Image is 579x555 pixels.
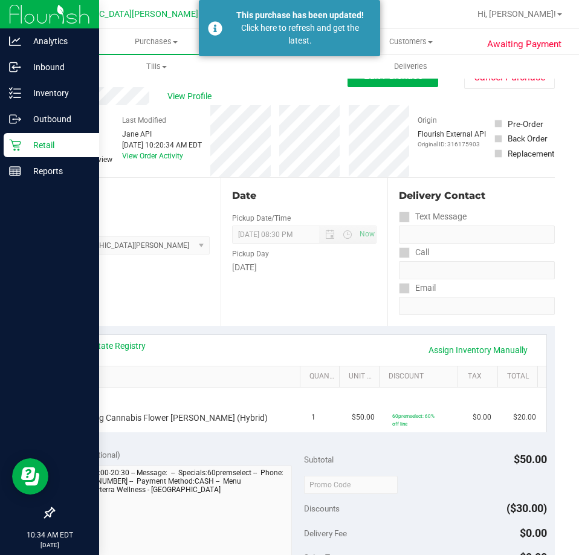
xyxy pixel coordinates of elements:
input: Promo Code [304,476,398,494]
p: Inventory [21,86,94,100]
inline-svg: Retail [9,139,21,151]
div: Pre-Order [508,118,543,130]
span: Subtotal [304,455,334,464]
div: [DATE] [232,261,377,274]
span: [GEOGRAPHIC_DATA][PERSON_NAME] [49,9,198,19]
label: Pickup Day [232,248,269,259]
a: View State Registry [73,340,146,352]
a: Deliveries [283,54,538,79]
a: Assign Inventory Manually [421,340,535,360]
div: Click here to refresh and get the latest. [229,22,371,47]
span: $50.00 [352,412,375,423]
inline-svg: Inbound [9,61,21,73]
label: Text Message [399,208,467,226]
div: Location [53,189,210,203]
span: 60premselect: 60% off line [392,413,435,427]
span: Awaiting Payment [487,37,561,51]
div: Flourish External API [418,129,486,149]
div: Jane API [122,129,202,140]
span: Customers [284,36,537,47]
a: Total [507,372,532,381]
span: Deliveries [378,61,444,72]
a: SKU [71,372,295,381]
span: 1 [311,412,315,423]
inline-svg: Inventory [9,87,21,99]
span: Purchases [29,36,283,47]
a: Tax [468,372,493,381]
div: Delivery Contact [399,189,555,203]
span: Hi, [PERSON_NAME]! [477,9,556,19]
p: Outbound [21,112,94,126]
p: [DATE] [5,540,94,550]
span: Tills [30,61,283,72]
inline-svg: Analytics [9,35,21,47]
label: Email [399,279,436,297]
inline-svg: Outbound [9,113,21,125]
p: Analytics [21,34,94,48]
span: $50.00 [514,453,547,466]
a: Unit Price [349,372,374,381]
p: Original ID: 316175903 [418,140,486,149]
span: $0.00 [473,412,491,423]
a: View Order Activity [122,152,183,160]
span: $20.00 [513,412,536,423]
div: Back Order [508,132,548,144]
span: Discounts [304,498,340,519]
inline-svg: Reports [9,165,21,177]
a: Tills [29,54,283,79]
div: Replacement [508,148,554,160]
a: Customers [283,29,538,54]
span: FT 3.5g Cannabis Flower [PERSON_NAME] (Hybrid) [76,412,268,424]
span: Delivery Fee [304,528,347,538]
input: Format: (999) 999-9999 [399,226,555,244]
span: View Profile [167,90,216,103]
div: Date [232,189,377,203]
div: [DATE] 10:20:34 AM EDT [122,140,202,151]
p: 10:34 AM EDT [5,530,94,540]
a: Quantity [309,372,335,381]
p: Inbound [21,60,94,74]
span: ($30.00) [506,502,547,514]
a: Purchases [29,29,283,54]
input: Format: (999) 999-9999 [399,261,555,279]
p: Retail [21,138,94,152]
label: Last Modified [122,115,166,126]
label: Pickup Date/Time [232,213,291,224]
label: Origin [418,115,437,126]
span: $0.00 [520,527,547,539]
p: Reports [21,164,94,178]
label: Call [399,244,429,261]
iframe: Resource center [12,458,48,495]
div: This purchase has been updated! [229,9,371,22]
a: Discount [389,372,453,381]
